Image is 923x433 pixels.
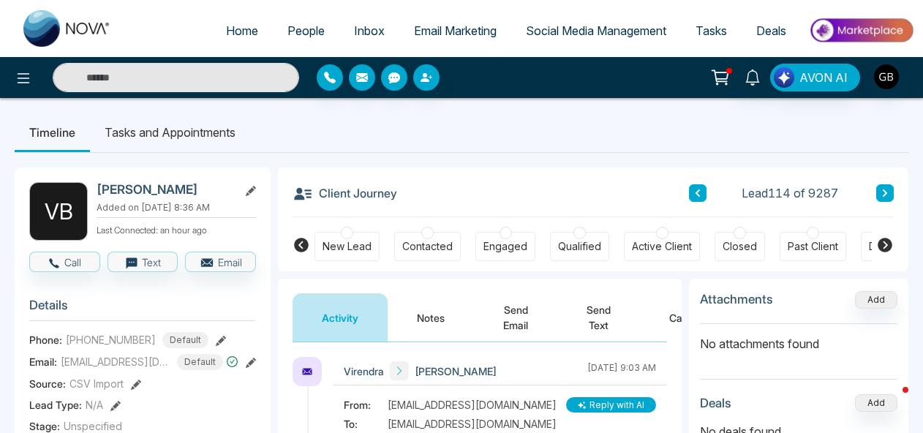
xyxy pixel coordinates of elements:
span: Default [177,354,223,370]
p: Added on [DATE] 8:36 AM [97,201,256,214]
span: Phone: [29,332,62,347]
button: Send Email [474,293,557,342]
div: Closed [723,239,757,254]
a: Home [211,17,273,45]
span: Email: [29,354,57,369]
button: Notes [388,293,474,342]
span: Lead Type: [29,397,82,413]
button: Reply with AI [566,397,656,413]
button: Add [855,394,897,412]
span: [PERSON_NAME] [415,364,497,379]
li: Timeline [15,113,90,152]
h3: Details [29,298,256,320]
a: Inbox [339,17,399,45]
img: User Avatar [874,64,899,89]
button: Call [640,293,716,342]
span: Lead 114 of 9287 [742,184,838,202]
span: CSV Import [69,376,124,391]
button: Email [185,252,256,272]
div: V B [29,182,88,241]
button: Text [108,252,178,272]
p: No attachments found [700,324,897,353]
span: [PHONE_NUMBER] [66,332,156,347]
span: [EMAIL_ADDRESS][DOMAIN_NAME] [388,397,557,413]
li: Tasks and Appointments [90,113,250,152]
a: Social Media Management [511,17,681,45]
div: Qualified [558,239,601,254]
span: Social Media Management [526,23,666,38]
span: Virendra [344,364,384,379]
div: Engaged [483,239,527,254]
h3: Attachments [700,292,773,306]
span: [EMAIL_ADDRESS][DOMAIN_NAME] [388,416,557,432]
a: Deals [742,17,801,45]
span: N/A [86,397,103,413]
span: Tasks [696,23,727,38]
div: New Lead [323,239,372,254]
h3: Client Journey [293,182,397,204]
button: Send Text [557,293,640,342]
span: Deals [756,23,786,38]
a: People [273,17,339,45]
a: Email Marketing [399,17,511,45]
a: Tasks [681,17,742,45]
span: People [287,23,325,38]
button: Add [855,291,897,309]
span: [EMAIL_ADDRESS][DOMAIN_NAME] [61,354,170,369]
span: Email Marketing [414,23,497,38]
span: Home [226,23,258,38]
div: Active Client [632,239,692,254]
img: Nova CRM Logo [23,10,111,47]
iframe: Intercom live chat [873,383,908,418]
h3: Deals [700,396,731,410]
div: Contacted [402,239,453,254]
span: Default [162,332,208,348]
button: AVON AI [770,64,860,91]
span: Add [855,293,897,305]
div: Past Client [788,239,838,254]
button: Activity [293,293,388,342]
h2: [PERSON_NAME] [97,182,233,197]
span: To: [344,416,388,432]
span: From: [344,397,388,413]
span: Source: [29,376,66,391]
span: AVON AI [799,69,848,86]
img: Lead Flow [774,67,794,88]
div: [DATE] 9:03 AM [587,361,656,380]
button: Call [29,252,100,272]
p: Last Connected: an hour ago [97,221,256,237]
span: Inbox [354,23,385,38]
img: Market-place.gif [808,14,914,47]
